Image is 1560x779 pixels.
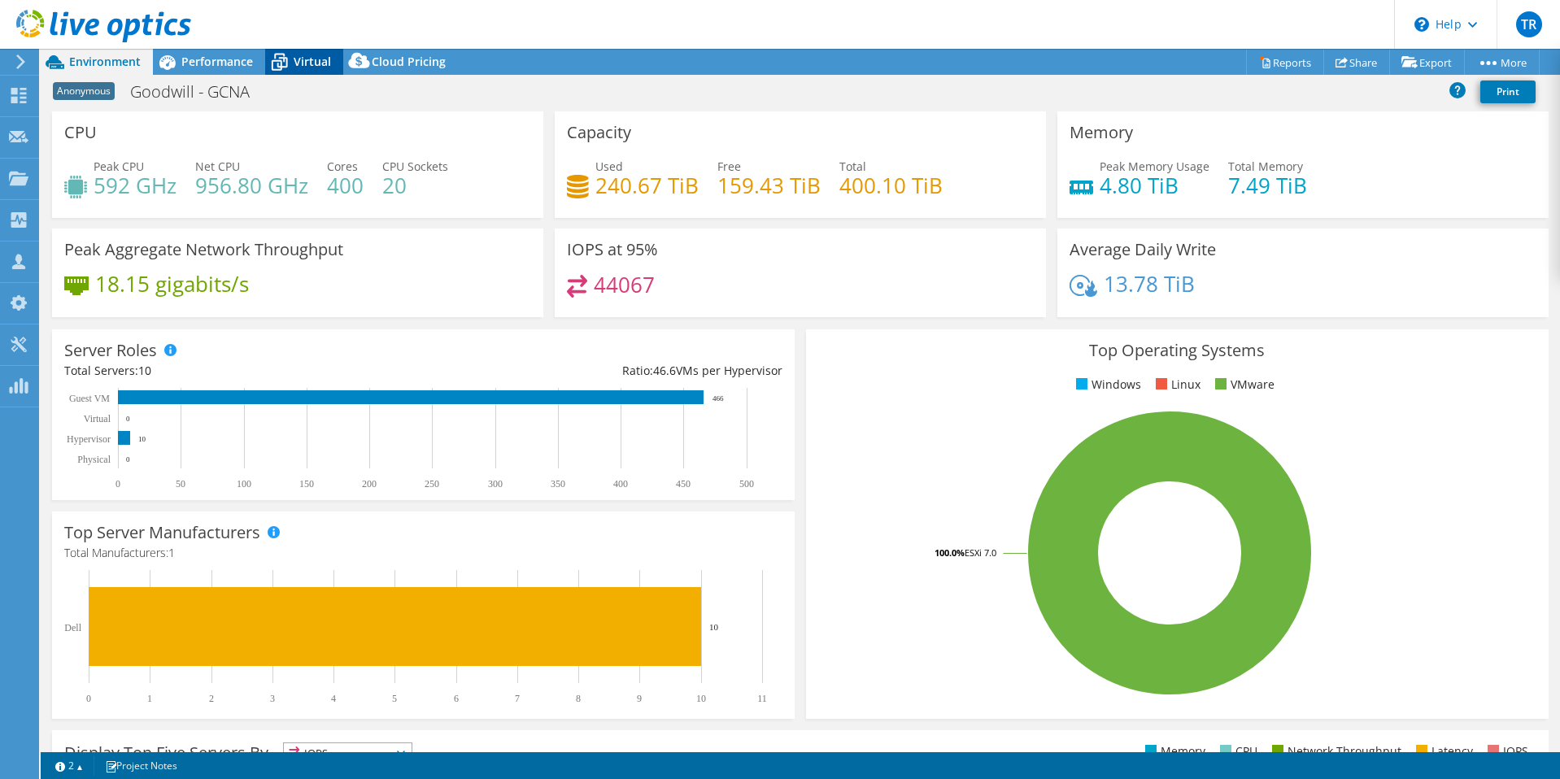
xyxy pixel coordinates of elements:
[44,755,94,776] a: 2
[126,415,130,423] text: 0
[717,176,821,194] h4: 159.43 TiB
[423,362,782,380] div: Ratio: VMs per Hypervisor
[299,478,314,490] text: 150
[126,455,130,463] text: 0
[195,159,240,174] span: Net CPU
[115,478,120,490] text: 0
[209,693,214,704] text: 2
[1484,742,1528,760] li: IOPS
[237,478,251,490] text: 100
[1323,50,1390,75] a: Share
[1246,50,1324,75] a: Reports
[138,435,146,443] text: 10
[69,54,141,69] span: Environment
[86,693,91,704] text: 0
[64,362,423,380] div: Total Servers:
[1070,241,1216,259] h3: Average Daily Write
[1268,742,1401,760] li: Network Throughput
[935,546,965,559] tspan: 100.0%
[1516,11,1542,37] span: TR
[195,176,308,194] h4: 956.80 GHz
[613,478,628,490] text: 400
[1070,124,1133,141] h3: Memory
[327,159,358,174] span: Cores
[67,433,111,445] text: Hypervisor
[757,693,767,704] text: 11
[1216,742,1257,760] li: CPU
[551,478,565,490] text: 350
[94,159,144,174] span: Peak CPU
[294,54,331,69] span: Virtual
[712,394,724,403] text: 466
[1141,742,1205,760] li: Memory
[168,545,175,560] span: 1
[1100,176,1209,194] h4: 4.80 TiB
[392,693,397,704] text: 5
[382,159,448,174] span: CPU Sockets
[284,743,412,763] span: IOPS
[1464,50,1540,75] a: More
[327,176,364,194] h4: 400
[84,413,111,424] text: Virtual
[839,159,866,174] span: Total
[637,693,642,704] text: 9
[818,342,1536,359] h3: Top Operating Systems
[1480,81,1536,103] a: Print
[488,478,503,490] text: 300
[64,342,157,359] h3: Server Roles
[94,755,189,776] a: Project Notes
[576,693,581,704] text: 8
[331,693,336,704] text: 4
[95,275,249,293] h4: 18.15 gigabits/s
[1389,50,1465,75] a: Export
[595,159,623,174] span: Used
[709,622,719,632] text: 10
[1211,376,1275,394] li: VMware
[1412,742,1473,760] li: Latency
[965,546,996,559] tspan: ESXi 7.0
[94,176,176,194] h4: 592 GHz
[839,176,943,194] h4: 400.10 TiB
[1100,159,1209,174] span: Peak Memory Usage
[147,693,152,704] text: 1
[270,693,275,704] text: 3
[362,478,377,490] text: 200
[595,176,699,194] h4: 240.67 TiB
[454,693,459,704] text: 6
[567,124,631,141] h3: Capacity
[696,693,706,704] text: 10
[739,478,754,490] text: 500
[1104,275,1195,293] h4: 13.78 TiB
[1228,176,1307,194] h4: 7.49 TiB
[382,176,448,194] h4: 20
[53,82,115,100] span: Anonymous
[372,54,446,69] span: Cloud Pricing
[594,276,655,294] h4: 44067
[69,393,110,404] text: Guest VM
[515,693,520,704] text: 7
[64,544,782,562] h4: Total Manufacturers:
[1228,159,1303,174] span: Total Memory
[1072,376,1141,394] li: Windows
[77,454,111,465] text: Physical
[653,363,676,378] span: 46.6
[64,241,343,259] h3: Peak Aggregate Network Throughput
[176,478,185,490] text: 50
[717,159,741,174] span: Free
[123,83,275,101] h1: Goodwill - GCNA
[64,124,97,141] h3: CPU
[64,622,81,633] text: Dell
[1152,376,1201,394] li: Linux
[64,524,260,542] h3: Top Server Manufacturers
[425,478,439,490] text: 250
[676,478,691,490] text: 450
[567,241,658,259] h3: IOPS at 95%
[181,54,253,69] span: Performance
[1414,17,1429,32] svg: \n
[138,363,151,378] span: 10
